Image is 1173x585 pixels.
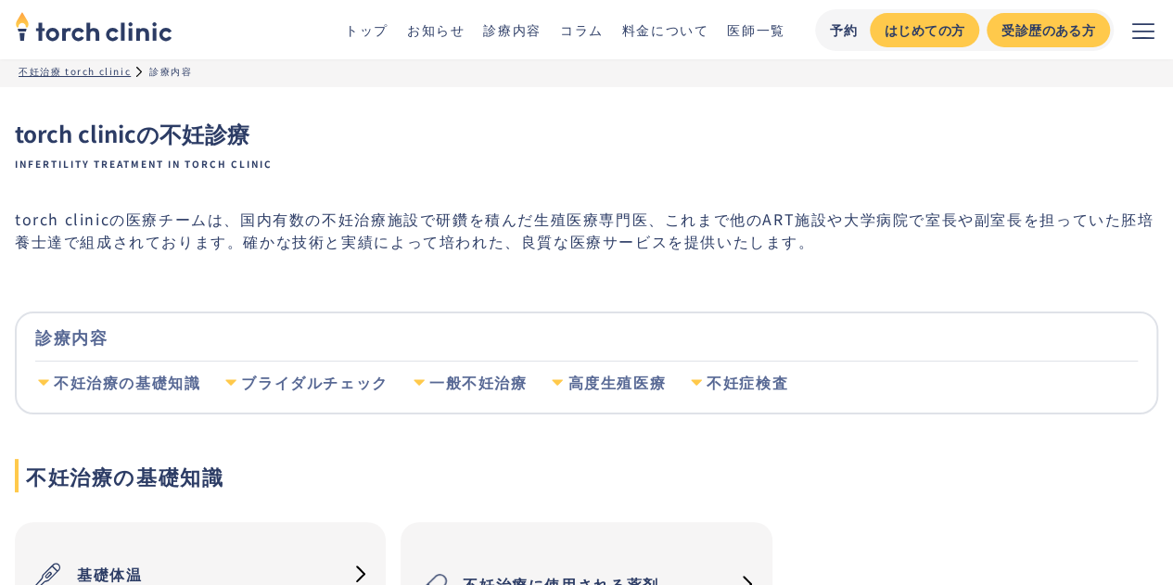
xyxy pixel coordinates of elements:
img: torch clinic [15,6,172,46]
div: ブライダルチェック [241,373,388,393]
span: Infertility treatment in torch clinic [15,158,1158,171]
div: 不妊症検査 [707,373,788,393]
h2: 不妊治療の基礎知識 [15,459,1158,492]
a: 料金について [622,20,709,39]
a: トップ [345,20,389,39]
div: 高度生殖医療 [567,373,666,393]
a: 高度生殖医療 [549,362,666,404]
a: 一般不妊治療 [411,362,528,404]
div: 受診歴のある方 [1001,20,1095,40]
a: ブライダルチェック [223,362,388,404]
a: はじめての方 [870,13,979,47]
div: 診療内容 [35,313,1138,361]
a: 不妊症検査 [688,362,788,404]
h1: torch clinicの不妊診療 [15,117,1158,171]
a: 診療内容 [483,20,541,39]
a: コラム [560,20,604,39]
a: 受診歴のある方 [987,13,1110,47]
div: 一般不妊治療 [429,373,528,393]
a: home [15,13,172,46]
p: torch clinicの医療チームは、国内有数の不妊治療施設で研鑽を積んだ生殖医療専門医、これまで他のART施設や大学病院で室長や副室長を担っていた胚培養士達で組成されております。確かな技術と... [15,208,1158,252]
div: 予約 [830,20,859,40]
div: はじめての方 [885,20,964,40]
div: 不妊治療の基礎知識 [54,373,200,393]
a: お知らせ [407,20,465,39]
a: 不妊治療 torch clinic [19,64,131,78]
a: 医師一覧 [727,20,784,39]
div: 診療内容 [149,64,192,78]
a: 不妊治療の基礎知識 [35,362,200,404]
